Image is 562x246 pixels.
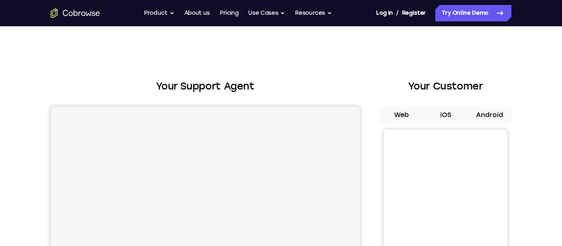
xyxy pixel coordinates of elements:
a: Go to the home page [51,8,100,18]
a: Try Online Demo [435,5,511,21]
span: / [396,8,399,18]
button: Android [467,107,511,123]
a: Log In [376,5,392,21]
button: Resources [295,5,332,21]
a: Pricing [220,5,239,21]
h2: Your Support Agent [51,79,360,94]
a: About us [184,5,210,21]
h2: Your Customer [380,79,511,94]
button: Product [144,5,174,21]
button: Use Cases [248,5,285,21]
a: Register [402,5,426,21]
button: iOS [424,107,468,123]
button: Web [380,107,424,123]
